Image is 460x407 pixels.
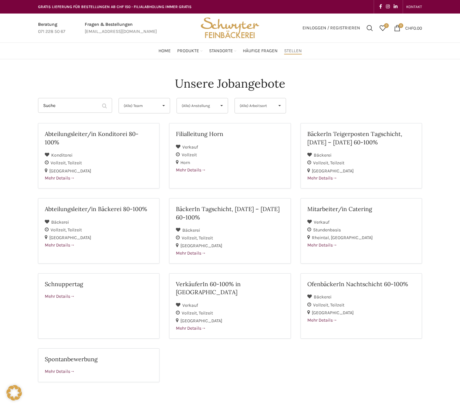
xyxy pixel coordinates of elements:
[384,2,392,11] a: Instagram social link
[38,198,159,264] a: Abteilungsleiter/in Bäckerei 80-100% Bäckerei Vollzeit Teilzeit [GEOGRAPHIC_DATA] Mehr Details
[175,75,285,92] h4: Unsere Jobangebote
[392,2,399,11] a: Linkedin social link
[406,5,422,9] span: KONTAKT
[35,44,425,57] div: Main navigation
[376,22,389,34] a: 0
[330,160,344,166] span: Teilzeit
[45,355,153,363] h2: Spontanbewerbung
[363,22,376,34] a: Suchen
[51,152,72,158] span: Konditorei
[169,198,291,264] a: BäckerIn Tagschicht, [DATE] – [DATE] 60-100% Bäckerei Vollzeit Teilzeit [GEOGRAPHIC_DATA] Mehr De...
[176,325,206,331] span: Mehr Details
[45,130,153,146] h2: Abteilungsleiter/in Konditorei 80-100%
[312,168,354,174] span: [GEOGRAPHIC_DATA]
[180,318,222,324] span: [GEOGRAPHIC_DATA]
[169,273,291,339] a: VerkäuferIn 60-100% in [GEOGRAPHIC_DATA] Verkauf Vollzeit Teilzeit [GEOGRAPHIC_DATA] Mehr Details
[177,44,203,57] a: Produkte
[38,123,159,189] a: Abteilungsleiter/in Konditorei 80-100% Konditorei Vollzeit Teilzeit [GEOGRAPHIC_DATA] Mehr Details
[158,48,171,54] span: Home
[384,23,389,28] span: 0
[45,294,75,299] span: Mehr Details
[124,98,154,113] span: (Alle) Team
[307,130,415,146] h2: BäckerIn Teigerposten Tagschicht, [DATE] – [DATE] 60-100%
[199,235,213,241] span: Teilzeit
[182,235,199,241] span: Vollzeit
[176,167,206,173] span: Mehr Details
[38,21,65,35] a: Infobox link
[49,168,91,174] span: [GEOGRAPHIC_DATA]
[51,160,68,166] span: Vollzeit
[182,98,212,113] span: (Alle) Anstellung
[180,160,190,165] span: Horn
[198,25,262,30] a: Site logo
[45,175,75,181] span: Mehr Details
[158,98,170,113] span: ▾
[307,317,337,323] span: Mehr Details
[51,219,69,225] span: Bäckerei
[405,25,413,31] span: CHF
[314,219,330,225] span: Verkauf
[45,369,75,374] span: Mehr Details
[38,273,159,339] a: Schnuppertag Mehr Details
[182,152,197,158] span: Vollzeit
[176,205,284,221] h2: BäckerIn Tagschicht, [DATE] – [DATE] 60-100%
[284,48,302,54] span: Stellen
[182,310,199,316] span: Vollzeit
[243,44,278,57] a: Häufige Fragen
[49,235,91,240] span: [GEOGRAPHIC_DATA]
[38,98,112,113] input: Suche
[406,0,422,13] a: KONTAKT
[176,280,284,296] h2: VerkäuferIn 60-100% in [GEOGRAPHIC_DATA]
[330,302,344,308] span: Teilzeit
[307,242,337,248] span: Mehr Details
[314,294,331,300] span: Bäckerei
[307,280,415,288] h2: OfenbäckerIn Nachtschicht 60-100%
[314,152,331,158] span: Bäckerei
[240,98,270,113] span: (Alle) Arbeitsort
[176,130,284,138] h2: Filialleitung Horn
[68,160,82,166] span: Teilzeit
[312,235,331,240] span: Rheintal
[45,280,153,288] h2: Schnuppertag
[313,302,330,308] span: Vollzeit
[301,198,422,264] a: Mitarbeiter/in Catering Verkauf Stundenbasis Rheintal [GEOGRAPHIC_DATA] Mehr Details
[376,22,389,34] div: Meine Wunschliste
[176,250,206,256] span: Mehr Details
[51,227,68,233] span: Vollzeit
[158,44,171,57] a: Home
[45,205,153,213] h2: Abteilungsleiter/in Bäckerei 80-100%
[312,310,354,315] span: [GEOGRAPHIC_DATA]
[301,273,422,339] a: OfenbäckerIn Nachtschicht 60-100% Bäckerei Vollzeit Teilzeit [GEOGRAPHIC_DATA] Mehr Details
[307,175,337,181] span: Mehr Details
[68,227,82,233] span: Teilzeit
[302,26,360,30] span: Einloggen / Registrieren
[313,227,341,233] span: Stundenbasis
[284,44,302,57] a: Stellen
[38,5,192,9] span: GRATIS LIEFERUNG FÜR BESTELLUNGEN AB CHF 150 - FILIALABHOLUNG IMMER GRATIS
[391,22,425,34] a: 0 CHF0.00
[405,25,422,31] bdi: 0.00
[182,228,200,233] span: Bäckerei
[177,48,199,54] span: Produkte
[182,303,198,308] span: Verkauf
[307,205,415,213] h2: Mitarbeiter/in Catering
[85,21,157,35] a: Infobox link
[403,0,425,13] div: Secondary navigation
[331,235,373,240] span: [GEOGRAPHIC_DATA]
[182,144,198,150] span: Verkauf
[199,310,213,316] span: Teilzeit
[45,242,75,248] span: Mehr Details
[209,44,236,57] a: Standorte
[180,243,222,248] span: [GEOGRAPHIC_DATA]
[273,98,286,113] span: ▾
[299,22,363,34] a: Einloggen / Registrieren
[209,48,233,54] span: Standorte
[301,123,422,189] a: BäckerIn Teigerposten Tagschicht, [DATE] – [DATE] 60-100% Bäckerei Vollzeit Teilzeit [GEOGRAPHIC_...
[216,98,228,113] span: ▾
[198,14,262,43] img: Bäckerei Schwyter
[313,160,330,166] span: Vollzeit
[169,123,291,189] a: Filialleitung Horn Verkauf Vollzeit Horn Mehr Details
[38,348,159,382] a: Spontanbewerbung Mehr Details
[377,2,384,11] a: Facebook social link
